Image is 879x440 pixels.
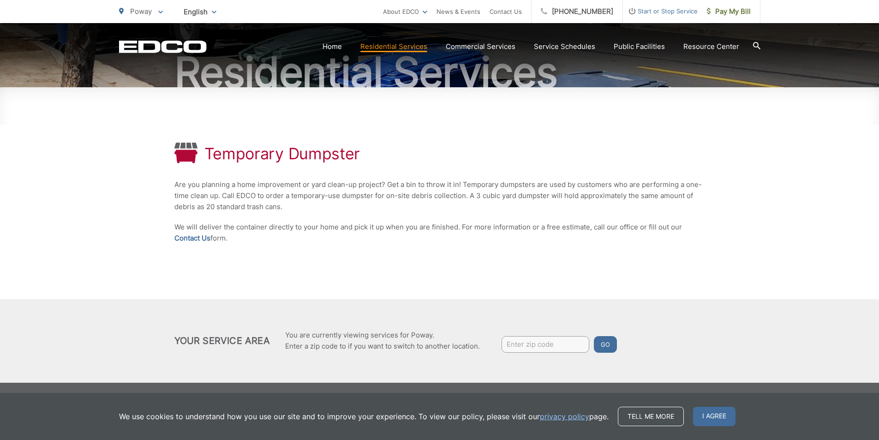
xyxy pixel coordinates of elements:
[130,7,152,16] span: Poway
[540,411,589,422] a: privacy policy
[490,6,522,17] a: Contact Us
[174,335,270,346] h2: Your Service Area
[119,40,207,53] a: EDCD logo. Return to the homepage.
[683,41,739,52] a: Resource Center
[119,411,609,422] p: We use cookies to understand how you use our site and to improve your experience. To view our pol...
[614,41,665,52] a: Public Facilities
[174,222,705,244] p: We will deliver the container directly to your home and pick it up when you are finished. For mor...
[119,49,760,96] h2: Residential Services
[285,330,480,352] p: You are currently viewing services for Poway. Enter a zip code to if you want to switch to anothe...
[707,6,751,17] span: Pay My Bill
[204,145,360,163] h1: Temporary Dumpster
[323,41,342,52] a: Home
[174,179,705,212] p: Are you planning a home improvement or yard clean-up project? Get a bin to throw it in! Temporary...
[383,6,427,17] a: About EDCO
[618,407,684,426] a: Tell me more
[177,4,223,20] span: English
[437,6,480,17] a: News & Events
[360,41,427,52] a: Residential Services
[174,233,210,244] a: Contact Us
[534,41,595,52] a: Service Schedules
[594,336,617,353] button: Go
[446,41,515,52] a: Commercial Services
[502,336,589,353] input: Enter zip code
[693,407,735,426] span: I agree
